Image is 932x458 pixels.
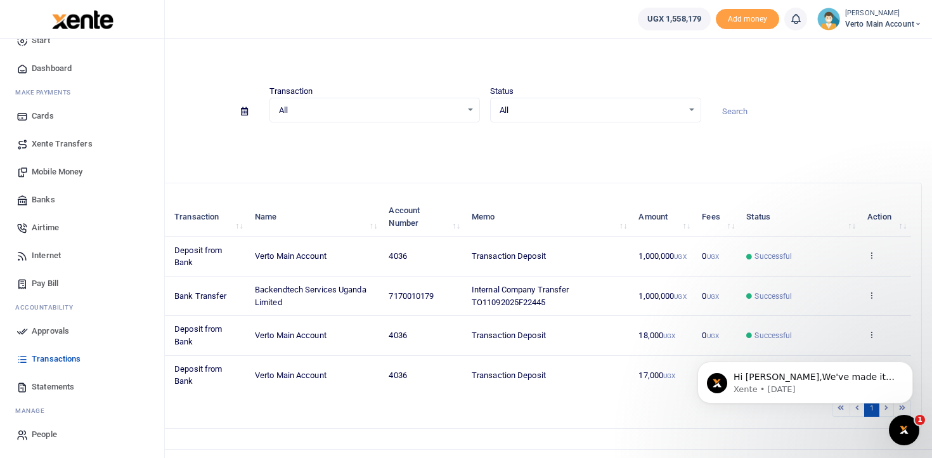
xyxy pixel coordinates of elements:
[32,193,55,206] span: Banks
[638,291,686,301] span: 1,000,000
[663,332,675,339] small: UGX
[490,85,514,98] label: Status
[25,303,73,312] span: countability
[32,34,50,47] span: Start
[472,251,546,261] span: Transaction Deposit
[255,285,366,307] span: Backendtech Services Uganda Limited
[32,221,59,234] span: Airtime
[472,285,569,307] span: Internal Company Transfer TO11092025F22445
[663,372,675,379] small: UGX
[845,8,922,19] small: [PERSON_NAME]
[32,62,72,75] span: Dashboard
[167,197,248,237] th: Transaction: activate to sort column ascending
[389,330,406,340] span: 4036
[32,428,57,441] span: People
[389,370,406,380] span: 4036
[695,197,739,237] th: Fees: activate to sort column ascending
[889,415,919,445] iframe: Intercom live chat
[174,364,222,386] span: Deposit from Bank
[32,166,82,178] span: Mobile Money
[389,291,434,301] span: 7170010179
[638,8,711,30] a: UGX 1,558,179
[702,291,718,301] span: 0
[255,251,327,261] span: Verto Main Account
[10,242,154,270] a: Internet
[255,330,327,340] span: Verto Main Account
[52,10,113,29] img: logo-large
[638,370,675,380] span: 17,000
[248,197,382,237] th: Name: activate to sort column ascending
[10,186,154,214] a: Banks
[500,104,683,117] span: All
[674,253,686,260] small: UGX
[845,18,922,30] span: Verto Main Account
[32,110,54,122] span: Cards
[255,370,327,380] span: Verto Main Account
[174,324,222,346] span: Deposit from Bank
[32,249,61,262] span: Internet
[716,9,779,30] span: Add money
[754,291,792,302] span: Successful
[10,82,154,102] li: M
[10,27,154,55] a: Start
[472,330,546,340] span: Transaction Deposit
[10,298,154,317] li: Ac
[707,293,719,300] small: UGX
[754,330,792,341] span: Successful
[860,197,911,237] th: Action: activate to sort column ascending
[22,406,45,415] span: anage
[647,13,701,25] span: UGX 1,558,179
[10,55,154,82] a: Dashboard
[32,381,74,393] span: Statements
[10,421,154,448] a: People
[716,9,779,30] li: Toup your wallet
[382,197,465,237] th: Account Number: activate to sort column ascending
[10,373,154,401] a: Statements
[631,197,695,237] th: Amount: activate to sort column ascending
[633,8,716,30] li: Wallet ballance
[10,401,154,421] li: M
[739,197,860,237] th: Status: activate to sort column ascending
[32,277,58,290] span: Pay Bill
[269,85,313,98] label: Transaction
[10,130,154,158] a: Xente Transfers
[32,138,93,150] span: Xente Transfers
[711,101,922,122] input: Search
[389,251,406,261] span: 4036
[702,251,718,261] span: 0
[10,214,154,242] a: Airtime
[279,104,462,117] span: All
[174,245,222,268] span: Deposit from Bank
[10,270,154,298] a: Pay Bill
[32,325,69,337] span: Approvals
[10,158,154,186] a: Mobile Money
[702,330,718,340] span: 0
[59,398,409,418] div: Showing 1 to 4 of 4 entries
[638,251,686,261] span: 1,000,000
[638,330,675,340] span: 18,000
[754,251,792,262] span: Successful
[48,55,922,69] h4: Transactions
[817,8,922,30] a: profile-user [PERSON_NAME] Verto Main Account
[678,335,932,424] iframe: Intercom notifications message
[32,353,81,365] span: Transactions
[707,253,719,260] small: UGX
[465,197,631,237] th: Memo: activate to sort column ascending
[10,345,154,373] a: Transactions
[707,332,719,339] small: UGX
[915,415,925,425] span: 1
[817,8,840,30] img: profile-user
[22,88,71,97] span: ake Payments
[174,291,226,301] span: Bank Transfer
[10,317,154,345] a: Approvals
[674,293,686,300] small: UGX
[51,14,113,23] a: logo-small logo-large logo-large
[472,370,546,380] span: Transaction Deposit
[48,138,922,151] p: Download
[716,13,779,23] a: Add money
[10,102,154,130] a: Cards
